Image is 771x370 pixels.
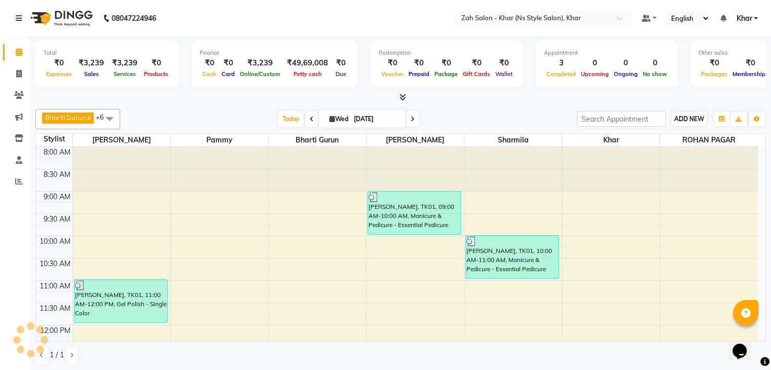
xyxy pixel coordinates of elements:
span: Upcoming [578,70,611,78]
div: Appointment [544,49,670,57]
span: Ongoing [611,70,640,78]
div: ₹0 [332,57,350,69]
span: Pammy [171,134,268,146]
div: ₹0 [219,57,237,69]
span: Cash [200,70,219,78]
div: [PERSON_NAME], TK01, 10:00 AM-11:00 AM, Manicure & Pedicure - Essential Pedicure [466,236,559,278]
span: Khar [736,13,752,24]
div: Total [44,49,171,57]
span: Online/Custom [237,70,283,78]
span: [PERSON_NAME] [366,134,464,146]
button: ADD NEW [672,112,707,126]
span: Expenses [44,70,75,78]
div: 8:30 AM [42,169,72,180]
span: Bharti Gurun [45,114,86,122]
span: Wallet [493,70,515,78]
span: 1 / 1 [50,350,64,360]
div: ₹3,239 [108,57,141,69]
span: Sharmila [464,134,562,146]
span: Packages [699,70,730,78]
span: ROHAN PAGAR [660,134,758,146]
span: Gift Cards [460,70,493,78]
div: 3 [544,57,578,69]
span: Products [141,70,171,78]
div: ₹0 [432,57,460,69]
span: Completed [544,70,578,78]
div: 11:00 AM [38,281,72,291]
div: 0 [611,57,640,69]
div: ₹0 [699,57,730,69]
div: 9:00 AM [42,192,72,202]
span: [PERSON_NAME] [73,134,170,146]
span: Wed [327,115,351,123]
iframe: chat widget [728,329,761,360]
div: ₹3,239 [237,57,283,69]
div: 10:00 AM [38,236,72,247]
b: 08047224946 [112,4,156,32]
div: ₹0 [379,57,406,69]
div: ₹0 [200,57,219,69]
span: Prepaid [406,70,432,78]
input: Search Appointment [577,111,666,127]
div: 0 [578,57,611,69]
a: x [86,114,91,122]
span: Bharti Gurun [269,134,366,146]
span: Khar [562,134,659,146]
span: Petty cash [291,70,324,78]
span: No show [640,70,670,78]
div: ₹0 [44,57,75,69]
div: 11:30 AM [38,303,72,314]
span: Today [278,111,304,127]
img: logo [26,4,95,32]
span: Memberships [730,70,771,78]
div: ₹0 [141,57,171,69]
div: ₹0 [493,57,515,69]
span: ADD NEW [674,115,704,123]
div: 12:00 PM [38,325,72,336]
span: Sales [82,70,101,78]
div: ₹3,239 [75,57,108,69]
span: Due [333,70,349,78]
div: [PERSON_NAME], TK01, 11:00 AM-12:00 PM, Gel Polish - Single Color [75,280,167,322]
span: Voucher [379,70,406,78]
div: ₹0 [460,57,493,69]
div: Redemption [379,49,515,57]
div: ₹0 [730,57,771,69]
div: Finance [200,49,350,57]
div: ₹0 [406,57,432,69]
input: 2025-09-03 [351,112,401,127]
div: Stylist [36,134,72,144]
div: ₹49,69,008 [283,57,332,69]
div: 10:30 AM [38,258,72,269]
span: +6 [96,113,112,121]
div: 8:00 AM [42,147,72,158]
div: 0 [640,57,670,69]
span: Card [219,70,237,78]
div: 9:30 AM [42,214,72,225]
span: Services [111,70,138,78]
div: [PERSON_NAME], TK01, 09:00 AM-10:00 AM, Manicure & Pedicure - Essential Pedicure [368,192,461,234]
span: Package [432,70,460,78]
